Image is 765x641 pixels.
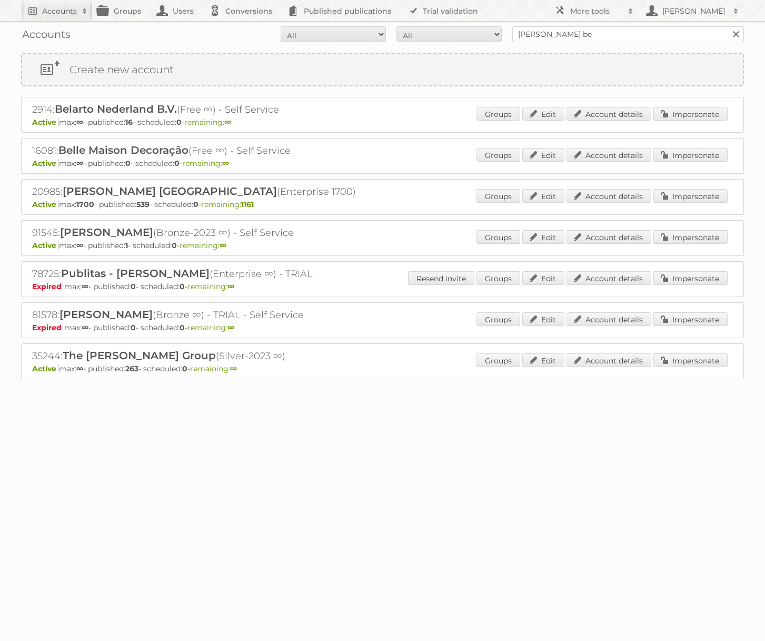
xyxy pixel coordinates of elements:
p: max: - published: - scheduled: - [32,364,733,373]
p: max: - published: - scheduled: - [32,117,733,127]
h2: 78725: (Enterprise ∞) - TRIAL [32,267,401,281]
span: Belle Maison Decoração [58,144,188,156]
strong: ∞ [222,159,229,168]
span: remaining: [180,241,226,250]
h2: 2914: (Free ∞) - Self Service [32,103,401,116]
strong: ∞ [224,117,231,127]
strong: 0 [180,323,185,332]
span: Belarto Nederland B.V. [55,103,177,115]
strong: 1161 [241,200,254,209]
a: Groups [476,230,520,244]
a: Edit [522,148,564,162]
h2: 35244: (Silver-2023 ∞) [32,349,401,363]
span: The [PERSON_NAME] Group [63,349,216,362]
span: Active [32,241,59,250]
a: Resend invite [408,271,474,285]
a: Groups [476,271,520,285]
a: Groups [476,189,520,203]
span: remaining: [187,323,234,332]
a: Impersonate [653,189,728,203]
strong: 1 [125,241,128,250]
span: Expired [32,282,64,291]
a: Edit [522,107,564,121]
strong: 0 [180,282,185,291]
strong: 0 [176,117,182,127]
strong: 263 [125,364,138,373]
a: Account details [567,312,651,326]
strong: ∞ [220,241,226,250]
a: Groups [476,107,520,121]
span: Active [32,159,59,168]
strong: ∞ [227,323,234,332]
a: Groups [476,353,520,367]
a: Edit [522,189,564,203]
strong: 0 [182,364,187,373]
span: remaining: [184,117,231,127]
span: remaining: [201,200,254,209]
span: [PERSON_NAME] [GEOGRAPHIC_DATA] [63,185,277,198]
p: max: - published: - scheduled: - [32,241,733,250]
a: Impersonate [653,230,728,244]
a: Groups [476,148,520,162]
strong: 0 [193,200,198,209]
a: Edit [522,230,564,244]
span: Active [32,364,59,373]
a: Account details [567,148,651,162]
span: [PERSON_NAME] [60,226,153,239]
p: max: - published: - scheduled: - [32,200,733,209]
h2: 81578: (Bronze ∞) - TRIAL - Self Service [32,308,401,322]
strong: ∞ [76,159,83,168]
strong: ∞ [82,282,88,291]
p: max: - published: - scheduled: - [32,282,733,291]
strong: ∞ [76,364,83,373]
span: Active [32,117,59,127]
a: Impersonate [653,107,728,121]
span: Active [32,200,59,209]
a: Account details [567,271,651,285]
strong: 539 [136,200,150,209]
span: remaining: [182,159,229,168]
h2: 16081: (Free ∞) - Self Service [32,144,401,157]
a: Account details [567,189,651,203]
strong: 0 [172,241,177,250]
span: [PERSON_NAME] [59,308,153,321]
a: Impersonate [653,312,728,326]
a: Impersonate [653,148,728,162]
h2: Accounts [42,6,77,16]
strong: 16 [125,117,133,127]
h2: 91545: (Bronze-2023 ∞) - Self Service [32,226,401,240]
strong: 0 [131,282,136,291]
a: Account details [567,353,651,367]
a: Create new account [22,54,743,85]
strong: 0 [125,159,131,168]
strong: ∞ [76,241,83,250]
h2: 20985: (Enterprise 1700) [32,185,401,199]
span: remaining: [187,282,234,291]
h2: [PERSON_NAME] [660,6,728,16]
p: max: - published: - scheduled: - [32,159,733,168]
strong: ∞ [227,282,234,291]
p: max: - published: - scheduled: - [32,323,733,332]
a: Account details [567,107,651,121]
span: Publitas - [PERSON_NAME] [61,267,210,280]
strong: ∞ [82,323,88,332]
a: Groups [476,312,520,326]
a: Edit [522,312,564,326]
a: Impersonate [653,353,728,367]
a: Impersonate [653,271,728,285]
span: remaining: [190,364,237,373]
strong: ∞ [76,117,83,127]
h2: More tools [570,6,623,16]
strong: 0 [131,323,136,332]
a: Edit [522,353,564,367]
a: Account details [567,230,651,244]
span: Expired [32,323,64,332]
strong: ∞ [230,364,237,373]
a: Edit [522,271,564,285]
strong: 1700 [76,200,94,209]
strong: 0 [174,159,180,168]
